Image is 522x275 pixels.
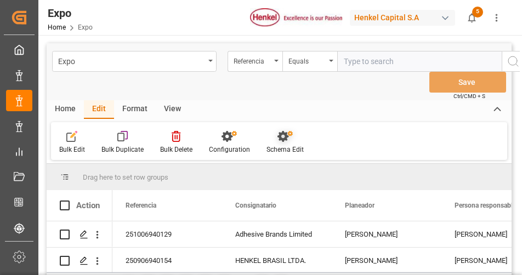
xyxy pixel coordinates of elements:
div: Expo [48,5,93,21]
span: 5 [472,7,483,18]
button: show more [484,5,509,30]
div: Henkel Capital S.A [350,10,455,26]
span: Drag here to set row groups [83,173,168,181]
a: Home [48,24,66,31]
img: Henkel%20logo.jpg_1689854090.jpg [250,8,342,27]
div: HENKEL BRASIL LTDA. [222,248,332,273]
div: Bulk Edit [59,145,85,154]
div: Referencia [234,54,271,66]
div: Expo [58,54,205,67]
span: Referencia [126,202,156,209]
span: Consignatario [235,202,276,209]
button: open menu [52,51,217,72]
div: Press SPACE to select this row. [47,248,112,274]
div: Bulk Delete [160,145,192,154]
div: Equals [288,54,326,66]
button: open menu [228,51,282,72]
button: Henkel Capital S.A [350,7,459,28]
div: [PERSON_NAME] [332,248,441,273]
div: Home [47,100,84,119]
div: Schema Edit [266,145,304,154]
div: Adhesive Brands Limited [222,221,332,247]
div: View [156,100,189,119]
button: show 5 new notifications [459,5,484,30]
div: 251006940129 [112,221,222,247]
span: Planeador [345,202,375,209]
div: Bulk Duplicate [101,145,144,154]
button: Save [429,72,506,93]
button: open menu [282,51,337,72]
div: Press SPACE to select this row. [47,221,112,248]
div: Configuration [209,145,250,154]
div: Edit [84,100,114,119]
input: Type to search [337,51,502,72]
div: Action [76,200,100,210]
div: [PERSON_NAME] [332,221,441,247]
div: 250906940154 [112,248,222,273]
span: Ctrl/CMD + S [453,92,485,100]
div: Format [114,100,156,119]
